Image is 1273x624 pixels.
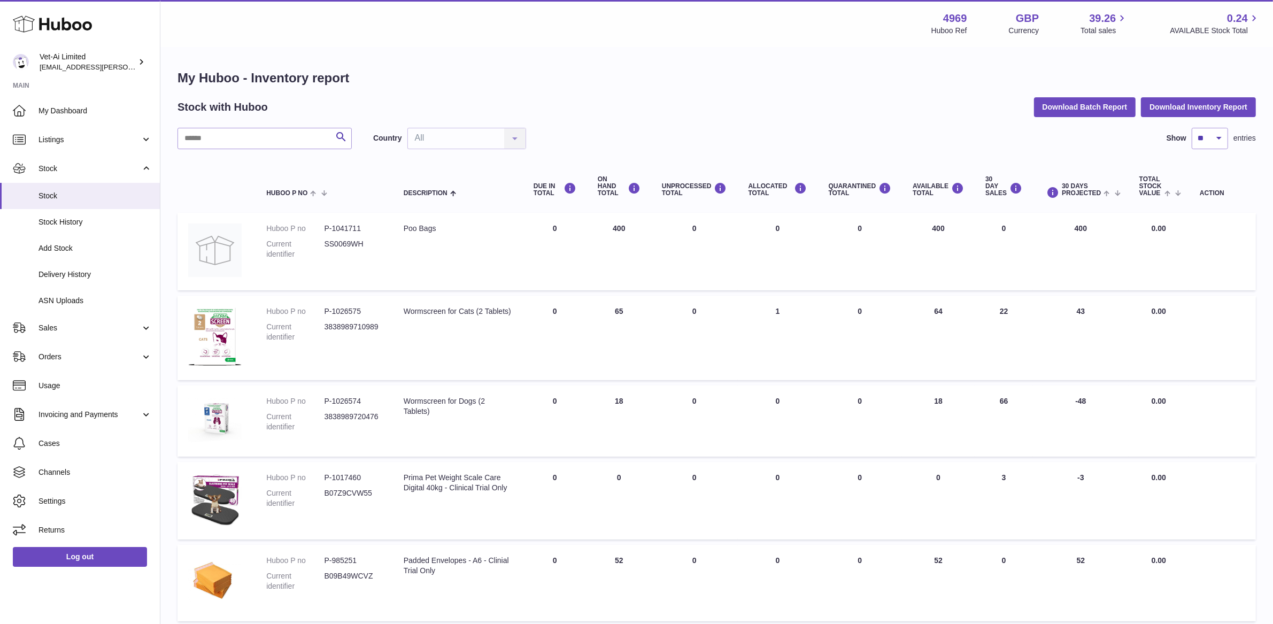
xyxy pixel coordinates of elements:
[975,462,1033,540] td: 3
[325,239,382,259] dd: SS0069WH
[523,296,587,380] td: 0
[738,213,818,290] td: 0
[858,224,862,233] span: 0
[598,176,641,197] div: ON HAND Total
[651,462,738,540] td: 0
[975,213,1033,290] td: 0
[1089,11,1116,26] span: 39.26
[38,135,141,145] span: Listings
[266,396,324,406] dt: Huboo P no
[325,571,382,591] dd: B09B49WCVZ
[1081,26,1128,36] span: Total sales
[38,164,141,174] span: Stock
[1016,11,1039,26] strong: GBP
[534,182,576,197] div: DUE IN TOTAL
[1009,26,1039,36] div: Currency
[651,213,738,290] td: 0
[523,462,587,540] td: 0
[1152,307,1166,315] span: 0.00
[266,556,324,566] dt: Huboo P no
[325,224,382,234] dd: P-1041711
[38,352,141,362] span: Orders
[178,70,1256,87] h1: My Huboo - Inventory report
[1170,26,1260,36] span: AVAILABLE Stock Total
[188,224,242,277] img: product image
[858,397,862,405] span: 0
[1141,97,1256,117] button: Download Inventory Report
[1139,176,1162,197] span: Total stock value
[266,412,324,432] dt: Current identifier
[266,322,324,342] dt: Current identifier
[1152,224,1166,233] span: 0.00
[38,410,141,420] span: Invoicing and Payments
[38,525,152,535] span: Returns
[188,396,242,444] img: product image
[188,473,242,526] img: product image
[404,224,512,234] div: Poo Bags
[266,473,324,483] dt: Huboo P no
[738,296,818,380] td: 1
[1062,183,1101,197] span: 30 DAYS PROJECTED
[1081,11,1128,36] a: 39.26 Total sales
[587,296,651,380] td: 65
[325,473,382,483] dd: P-1017460
[404,556,512,576] div: Padded Envelopes - A6 - Clinial Trial Only
[523,545,587,621] td: 0
[1033,545,1129,621] td: 52
[266,224,324,234] dt: Huboo P no
[266,571,324,591] dt: Current identifier
[373,133,402,143] label: Country
[38,467,152,477] span: Channels
[975,386,1033,457] td: 66
[1170,11,1260,36] a: 0.24 AVAILABLE Stock Total
[40,63,214,71] span: [EMAIL_ADDRESS][PERSON_NAME][DOMAIN_NAME]
[13,54,29,70] img: abbey.fraser-roe@vet-ai.com
[404,473,512,493] div: Prima Pet Weight Scale Care Digital 40kg - Clinical Trial Only
[38,217,152,227] span: Stock History
[1152,556,1166,565] span: 0.00
[738,462,818,540] td: 0
[1167,133,1186,143] label: Show
[404,190,448,197] span: Description
[266,239,324,259] dt: Current identifier
[188,306,242,367] img: product image
[523,386,587,457] td: 0
[40,52,136,72] div: Vet-Ai Limited
[858,307,862,315] span: 0
[1152,473,1166,482] span: 0.00
[404,306,512,317] div: Wormscreen for Cats (2 Tablets)
[662,182,727,197] div: UNPROCESSED Total
[902,545,975,621] td: 52
[266,488,324,509] dt: Current identifier
[38,243,152,253] span: Add Stock
[651,545,738,621] td: 0
[902,462,975,540] td: 0
[858,556,862,565] span: 0
[178,100,268,114] h2: Stock with Huboo
[404,396,512,417] div: Wormscreen for Dogs (2 Tablets)
[738,545,818,621] td: 0
[38,496,152,506] span: Settings
[325,488,382,509] dd: B07Z9CVW55
[38,106,152,116] span: My Dashboard
[749,182,807,197] div: ALLOCATED Total
[943,11,967,26] strong: 4969
[902,386,975,457] td: 18
[1152,397,1166,405] span: 0.00
[13,547,147,566] a: Log out
[651,296,738,380] td: 0
[975,545,1033,621] td: 0
[1034,97,1136,117] button: Download Batch Report
[38,296,152,306] span: ASN Uploads
[913,182,964,197] div: AVAILABLE Total
[325,306,382,317] dd: P-1026575
[266,306,324,317] dt: Huboo P no
[587,386,651,457] td: 18
[1227,11,1248,26] span: 0.24
[188,556,242,608] img: product image
[1033,386,1129,457] td: -48
[902,213,975,290] td: 400
[858,473,862,482] span: 0
[829,182,892,197] div: QUARANTINED Total
[38,381,152,391] span: Usage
